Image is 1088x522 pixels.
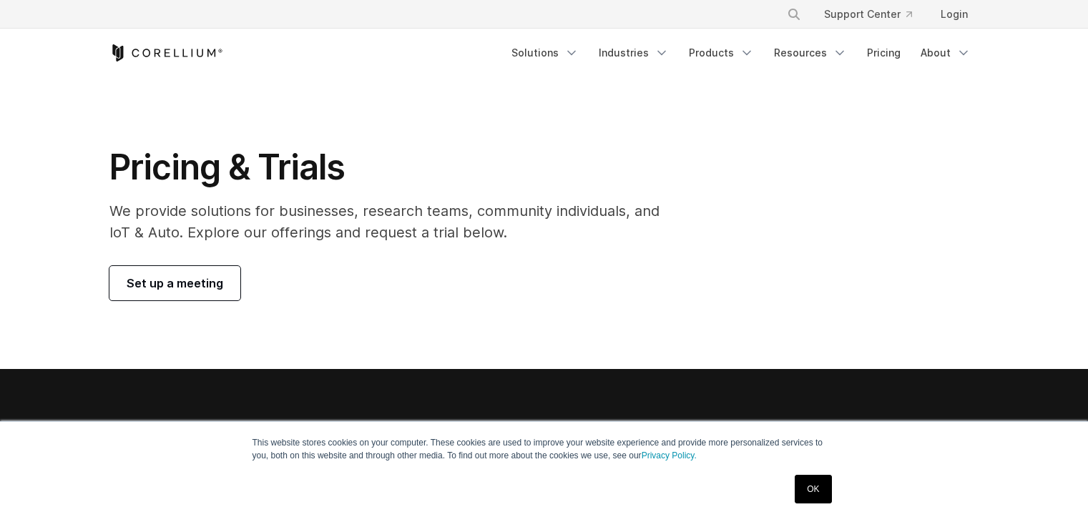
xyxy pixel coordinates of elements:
[503,40,587,66] a: Solutions
[109,266,240,300] a: Set up a meeting
[503,40,979,66] div: Navigation Menu
[642,450,697,461] a: Privacy Policy.
[765,40,856,66] a: Resources
[795,475,831,503] a: OK
[109,146,680,189] h1: Pricing & Trials
[929,1,979,27] a: Login
[680,40,763,66] a: Products
[109,200,680,243] p: We provide solutions for businesses, research teams, community individuals, and IoT & Auto. Explo...
[127,275,223,292] span: Set up a meeting
[590,40,677,66] a: Industries
[253,436,836,462] p: This website stores cookies on your computer. These cookies are used to improve your website expe...
[781,1,807,27] button: Search
[912,40,979,66] a: About
[813,1,923,27] a: Support Center
[770,1,979,27] div: Navigation Menu
[109,44,223,61] a: Corellium Home
[858,40,909,66] a: Pricing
